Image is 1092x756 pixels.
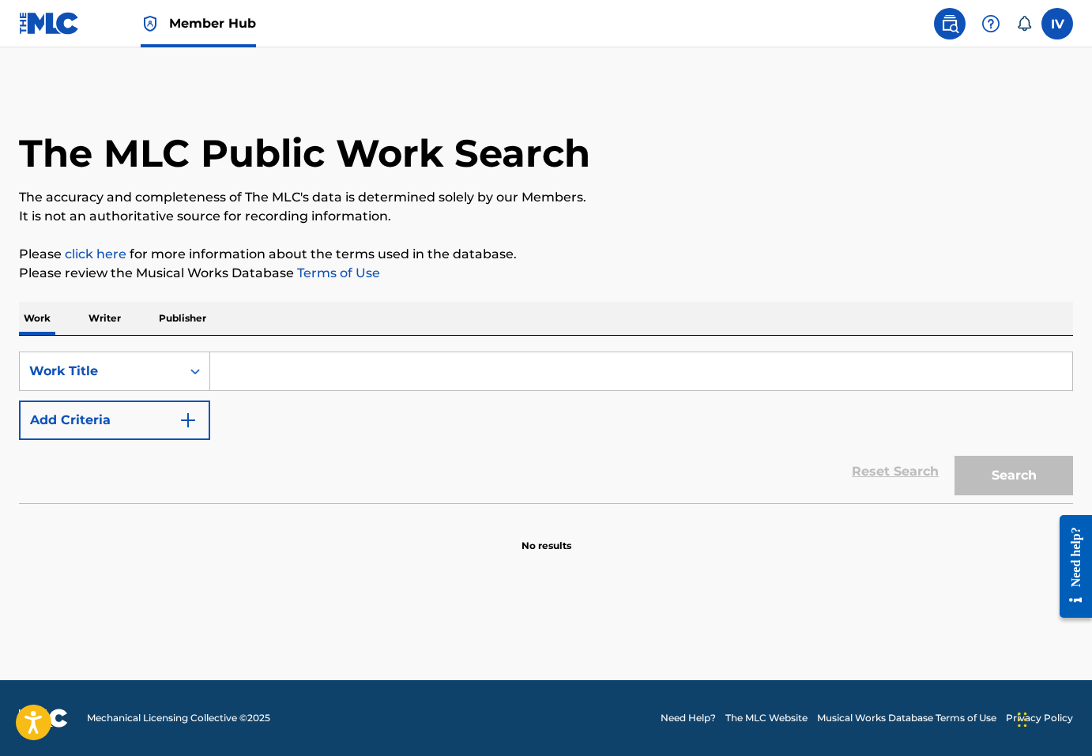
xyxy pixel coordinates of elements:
span: Mechanical Licensing Collective © 2025 [87,711,270,725]
form: Search Form [19,352,1073,503]
p: Work [19,302,55,335]
p: No results [522,520,571,553]
iframe: Resource Center [1048,502,1092,630]
div: Notifications [1016,16,1032,32]
a: Public Search [934,8,966,39]
iframe: Chat Widget [1013,680,1092,756]
img: Top Rightsholder [141,14,160,33]
div: Widget de chat [1013,680,1092,756]
img: search [940,14,959,33]
p: The accuracy and completeness of The MLC's data is determined solely by our Members. [19,188,1073,207]
h1: The MLC Public Work Search [19,130,590,177]
img: logo [19,709,68,728]
img: 9d2ae6d4665cec9f34b9.svg [179,411,198,430]
a: Privacy Policy [1006,711,1073,725]
div: Help [975,8,1007,39]
a: Musical Works Database Terms of Use [817,711,996,725]
img: help [981,14,1000,33]
button: Add Criteria [19,401,210,440]
div: Arrastrar [1018,696,1027,743]
a: click here [65,246,126,261]
a: Need Help? [661,711,716,725]
a: Terms of Use [294,265,380,280]
img: MLC Logo [19,12,80,35]
p: Please review the Musical Works Database [19,264,1073,283]
div: User Menu [1041,8,1073,39]
span: Member Hub [169,14,256,32]
p: Please for more information about the terms used in the database. [19,245,1073,264]
p: It is not an authoritative source for recording information. [19,207,1073,226]
div: Work Title [29,362,171,381]
a: The MLC Website [725,711,808,725]
p: Writer [84,302,126,335]
p: Publisher [154,302,211,335]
